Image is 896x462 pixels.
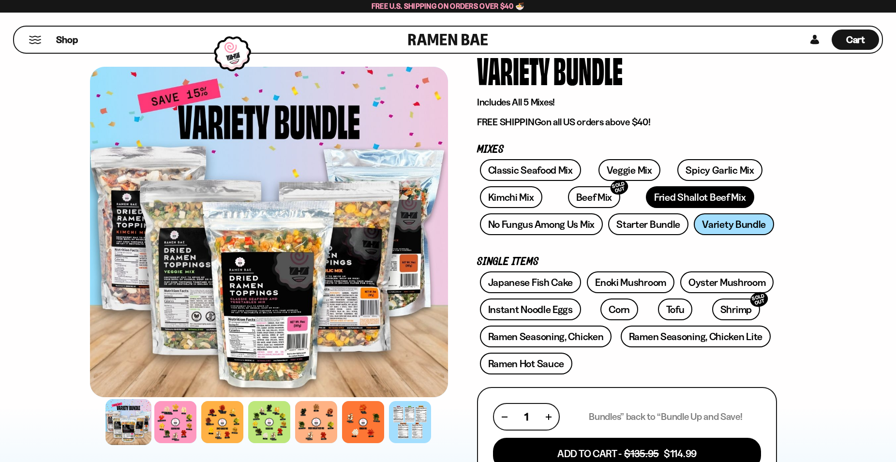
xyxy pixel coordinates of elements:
[477,96,777,108] p: Includes All 5 Mixes!
[658,298,693,320] a: Tofu
[477,116,541,128] strong: FREE SHIPPING
[677,159,762,181] a: Spicy Garlic Mix
[600,298,638,320] a: Corn
[480,271,582,293] a: Japanese Fish Cake
[846,34,865,45] span: Cart
[29,36,42,44] button: Mobile Menu Trigger
[480,326,612,347] a: Ramen Seasoning, Chicken
[56,30,78,50] a: Shop
[56,33,78,46] span: Shop
[553,52,623,88] div: Bundle
[480,298,581,320] a: Instant Noodle Eggs
[609,178,630,197] div: SOLD OUT
[480,159,581,181] a: Classic Seafood Mix
[477,52,550,88] div: Variety
[480,213,603,235] a: No Fungus Among Us Mix
[748,290,770,309] div: SOLD OUT
[598,159,660,181] a: Veggie Mix
[568,186,621,208] a: Beef MixSOLD OUT
[587,271,674,293] a: Enoki Mushroom
[646,186,754,208] a: Fried Shallot Beef Mix
[480,353,573,374] a: Ramen Hot Sauce
[480,186,542,208] a: Kimchi Mix
[477,257,777,267] p: Single Items
[477,145,777,154] p: Mixes
[832,27,879,53] a: Cart
[524,411,528,423] span: 1
[608,213,688,235] a: Starter Bundle
[712,298,760,320] a: ShrimpSOLD OUT
[372,1,525,11] span: Free U.S. Shipping on Orders over $40 🍜
[589,411,742,423] p: Bundles” back to “Bundle Up and Save!
[621,326,771,347] a: Ramen Seasoning, Chicken Lite
[477,116,777,128] p: on all US orders above $40!
[680,271,774,293] a: Oyster Mushroom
